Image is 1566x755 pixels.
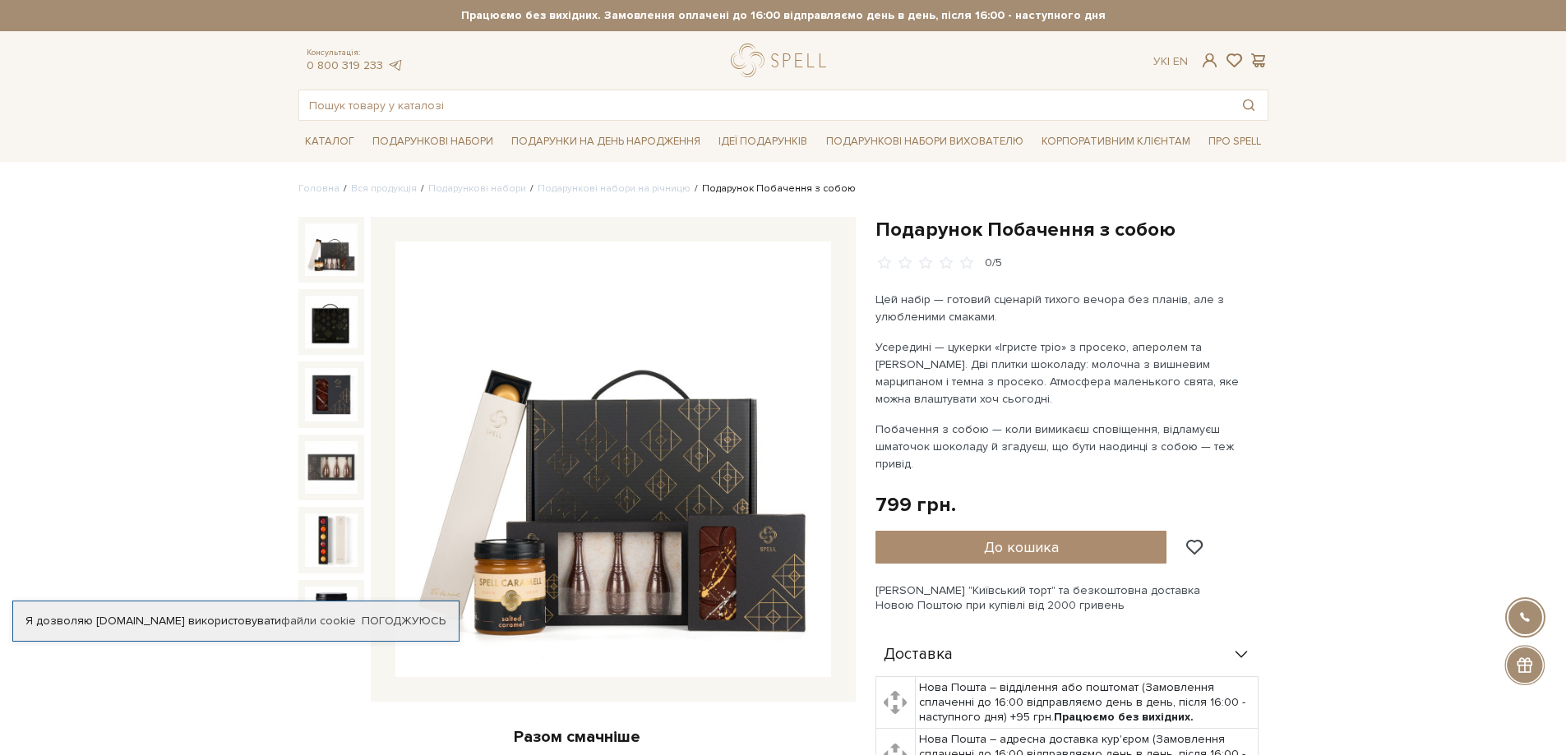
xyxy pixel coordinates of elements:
[1202,129,1268,154] a: Про Spell
[538,182,691,195] a: Подарункові набори на річницю
[875,217,1268,242] h1: Подарунок Побачення з собою
[916,676,1259,729] td: Нова Пошта – відділення або поштомат (Замовлення сплаченні до 16:00 відправляємо день в день, піс...
[1054,710,1194,724] b: Працюємо без вихідних.
[305,441,358,494] img: Подарунок Побачення з собою
[305,513,358,566] img: Подарунок Побачення з собою
[298,8,1268,23] strong: Працюємо без вихідних. Замовлення оплачені до 16:00 відправляємо день в день, після 16:00 - насту...
[298,182,340,195] a: Головна
[505,129,707,154] a: Подарунки на День народження
[362,614,446,628] a: Погоджуюсь
[712,129,814,154] a: Ідеї подарунків
[1173,54,1188,68] a: En
[875,421,1261,472] p: Побачення з собою — коли вимикаєш сповіщення, відламуєш шматочок шоколаду й згадуєш, що бути наод...
[1153,54,1188,69] div: Ук
[875,291,1261,325] p: Цей набір — готовий сценарій тихого вечора без планів, але з улюбленими смаками.
[984,538,1059,556] span: До кошика
[875,338,1261,407] p: Усередині — цукерки «Ігристе тріо» з просеко, аперолем та [PERSON_NAME]. Дві плитки шоколаду: мол...
[875,531,1167,564] button: До кошика
[820,127,1030,155] a: Подарункові набори вихователю
[298,129,361,154] a: Каталог
[307,48,404,58] span: Консультація:
[351,182,417,195] a: Вся продукція
[1035,127,1197,155] a: Корпоративним клієнтам
[299,90,1230,120] input: Пошук товару у каталозі
[1167,54,1170,68] span: |
[428,182,526,195] a: Подарункові набори
[305,368,358,421] img: Подарунок Побачення з собою
[731,44,834,77] a: logo
[875,583,1268,613] div: [PERSON_NAME] "Київський торт" та безкоштовна доставка Новою Поштою при купівлі від 2000 гривень
[884,647,953,662] span: Доставка
[307,58,383,72] a: 0 800 319 233
[875,492,956,518] div: 799 грн.
[366,129,500,154] a: Подарункові набори
[305,296,358,348] img: Подарунок Побачення з собою
[395,242,831,677] img: Подарунок Побачення з собою
[305,587,358,639] img: Подарунок Побачення з собою
[387,58,404,72] a: telegram
[305,223,358,276] img: Подарунок Побачення з собою
[298,726,856,748] div: Разом смачніше
[13,614,459,628] div: Я дозволяю [DOMAIN_NAME] використовувати
[281,614,356,628] a: файли cookie
[691,182,856,196] li: Подарунок Побачення з собою
[985,256,1002,271] div: 0/5
[1230,90,1268,120] button: Пошук товару у каталозі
